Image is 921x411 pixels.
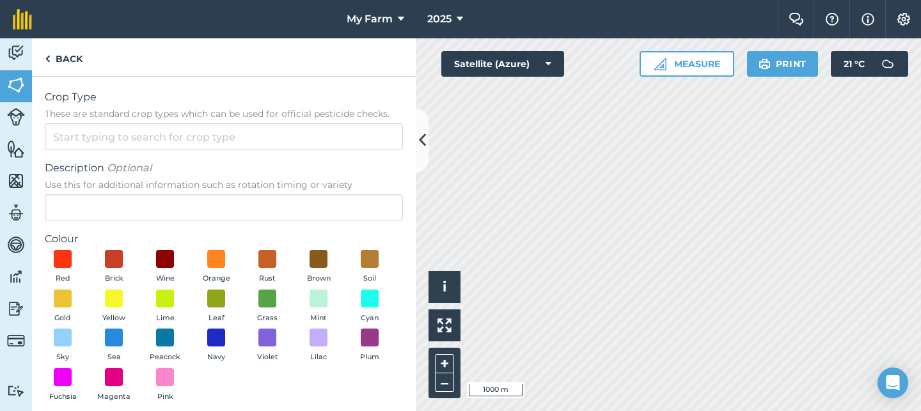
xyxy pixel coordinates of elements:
button: Rust [249,250,285,284]
img: svg+xml;base64,PD94bWwgdmVyc2lvbj0iMS4wIiBlbmNvZGluZz0idXRmLTgiPz4KPCEtLSBHZW5lcmF0b3I6IEFkb2JlIE... [7,267,25,286]
span: Fuchsia [49,391,77,403]
span: Red [56,273,70,284]
span: Soil [363,273,376,284]
button: Navy [198,329,234,363]
span: Use this for additional information such as rotation timing or variety [45,178,403,191]
button: Lilac [301,329,336,363]
span: Sky [56,352,69,363]
div: Open Intercom Messenger [878,368,908,398]
input: Start typing to search for crop type [45,123,403,150]
button: Grass [249,290,285,324]
button: Cyan [352,290,388,324]
button: Measure [640,51,734,77]
span: 2025 [427,12,452,27]
button: Plum [352,329,388,363]
button: Pink [147,368,183,403]
button: Leaf [198,290,234,324]
img: Two speech bubbles overlapping with the left bubble in the forefront [789,13,804,26]
button: i [429,271,460,303]
a: Back [32,38,95,76]
button: Satellite (Azure) [441,51,564,77]
img: svg+xml;base64,PHN2ZyB4bWxucz0iaHR0cDovL3d3dy53My5vcmcvMjAwMC9zdmciIHdpZHRoPSIxOSIgaGVpZ2h0PSIyNC... [759,56,771,72]
button: Wine [147,250,183,284]
span: Rust [259,273,276,284]
span: Lime [156,313,175,324]
button: Print [747,51,819,77]
img: Ruler icon [654,58,666,70]
span: Peacock [150,352,180,363]
em: Optional [107,162,152,174]
button: Mint [301,290,336,324]
span: Description [45,160,403,176]
span: Plum [360,352,379,363]
span: Magenta [97,391,130,403]
button: – [435,373,454,392]
button: Yellow [96,290,132,324]
span: Cyan [361,313,379,324]
button: Violet [249,329,285,363]
span: Crop Type [45,89,403,105]
span: Orange [203,273,230,284]
button: Lime [147,290,183,324]
span: i [443,279,446,295]
span: Sea [107,352,121,363]
img: svg+xml;base64,PHN2ZyB4bWxucz0iaHR0cDovL3d3dy53My5vcmcvMjAwMC9zdmciIHdpZHRoPSI5IiBoZWlnaHQ9IjI0Ii... [45,51,51,66]
img: svg+xml;base64,PD94bWwgdmVyc2lvbj0iMS4wIiBlbmNvZGluZz0idXRmLTgiPz4KPCEtLSBHZW5lcmF0b3I6IEFkb2JlIE... [7,235,25,254]
span: Wine [156,273,175,284]
img: svg+xml;base64,PD94bWwgdmVyc2lvbj0iMS4wIiBlbmNvZGluZz0idXRmLTgiPz4KPCEtLSBHZW5lcmF0b3I6IEFkb2JlIE... [7,299,25,318]
span: Pink [157,391,173,403]
img: svg+xml;base64,PHN2ZyB4bWxucz0iaHR0cDovL3d3dy53My5vcmcvMjAwMC9zdmciIHdpZHRoPSIxNyIgaGVpZ2h0PSIxNy... [862,12,874,27]
img: svg+xml;base64,PHN2ZyB4bWxucz0iaHR0cDovL3d3dy53My5vcmcvMjAwMC9zdmciIHdpZHRoPSI1NiIgaGVpZ2h0PSI2MC... [7,171,25,190]
span: Grass [257,313,278,324]
span: Mint [310,313,327,324]
button: Sky [45,329,81,363]
span: Lilac [310,352,327,363]
span: Gold [54,313,71,324]
img: svg+xml;base64,PD94bWwgdmVyc2lvbj0iMS4wIiBlbmNvZGluZz0idXRmLTgiPz4KPCEtLSBHZW5lcmF0b3I6IEFkb2JlIE... [7,203,25,222]
button: Peacock [147,329,183,363]
button: 21 °C [831,51,908,77]
span: Yellow [102,313,125,324]
button: Magenta [96,368,132,403]
img: fieldmargin Logo [13,9,32,29]
img: Four arrows, one pointing top left, one top right, one bottom right and the last bottom left [437,318,452,332]
span: My Farm [347,12,393,27]
span: Brick [105,273,123,284]
img: svg+xml;base64,PHN2ZyB4bWxucz0iaHR0cDovL3d3dy53My5vcmcvMjAwMC9zdmciIHdpZHRoPSI1NiIgaGVpZ2h0PSI2MC... [7,75,25,95]
button: Sea [96,329,132,363]
span: Violet [257,352,278,363]
img: svg+xml;base64,PD94bWwgdmVyc2lvbj0iMS4wIiBlbmNvZGluZz0idXRmLTgiPz4KPCEtLSBHZW5lcmF0b3I6IEFkb2JlIE... [7,332,25,350]
button: Red [45,250,81,284]
button: Brick [96,250,132,284]
button: Brown [301,250,336,284]
button: + [435,354,454,373]
img: svg+xml;base64,PHN2ZyB4bWxucz0iaHR0cDovL3d3dy53My5vcmcvMjAwMC9zdmciIHdpZHRoPSI1NiIgaGVpZ2h0PSI2MC... [7,139,25,159]
label: Colour [45,231,403,247]
img: svg+xml;base64,PD94bWwgdmVyc2lvbj0iMS4wIiBlbmNvZGluZz0idXRmLTgiPz4KPCEtLSBHZW5lcmF0b3I6IEFkb2JlIE... [7,385,25,397]
span: Brown [307,273,331,284]
span: 21 ° C [844,51,865,77]
img: svg+xml;base64,PD94bWwgdmVyc2lvbj0iMS4wIiBlbmNvZGluZz0idXRmLTgiPz4KPCEtLSBHZW5lcmF0b3I6IEFkb2JlIE... [7,43,25,63]
button: Soil [352,250,388,284]
span: These are standard crop types which can be used for official pesticide checks. [45,107,403,120]
button: Gold [45,290,81,324]
img: svg+xml;base64,PD94bWwgdmVyc2lvbj0iMS4wIiBlbmNvZGluZz0idXRmLTgiPz4KPCEtLSBHZW5lcmF0b3I6IEFkb2JlIE... [875,51,901,77]
span: Navy [207,352,225,363]
img: A question mark icon [824,13,840,26]
img: svg+xml;base64,PD94bWwgdmVyc2lvbj0iMS4wIiBlbmNvZGluZz0idXRmLTgiPz4KPCEtLSBHZW5lcmF0b3I6IEFkb2JlIE... [7,108,25,126]
img: A cog icon [896,13,911,26]
button: Fuchsia [45,368,81,403]
button: Orange [198,250,234,284]
span: Leaf [209,313,224,324]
